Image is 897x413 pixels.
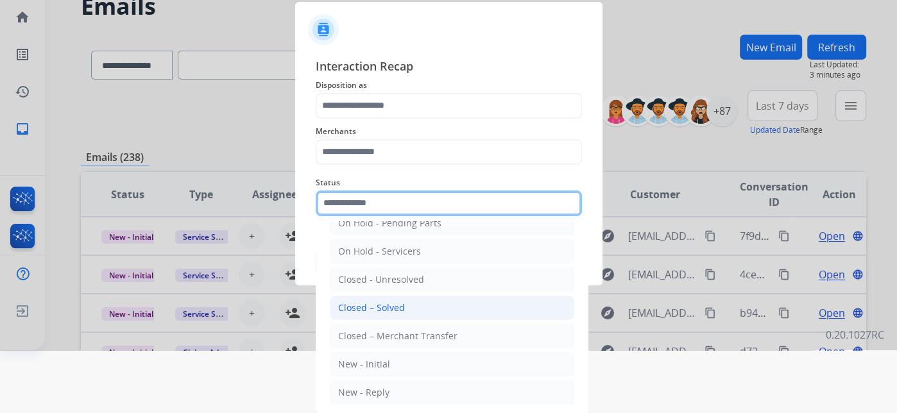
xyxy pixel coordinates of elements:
[308,14,339,45] img: contactIcon
[338,358,390,371] div: New - Initial
[338,301,405,314] div: Closed – Solved
[316,124,582,139] span: Merchants
[826,327,884,342] p: 0.20.1027RC
[316,175,582,190] span: Status
[338,330,457,342] div: Closed – Merchant Transfer
[338,386,389,399] div: New - Reply
[316,78,582,93] span: Disposition as
[338,245,421,258] div: On Hold - Servicers
[338,273,424,286] div: Closed - Unresolved
[338,217,441,230] div: On Hold - Pending Parts
[316,57,582,78] span: Interaction Recap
